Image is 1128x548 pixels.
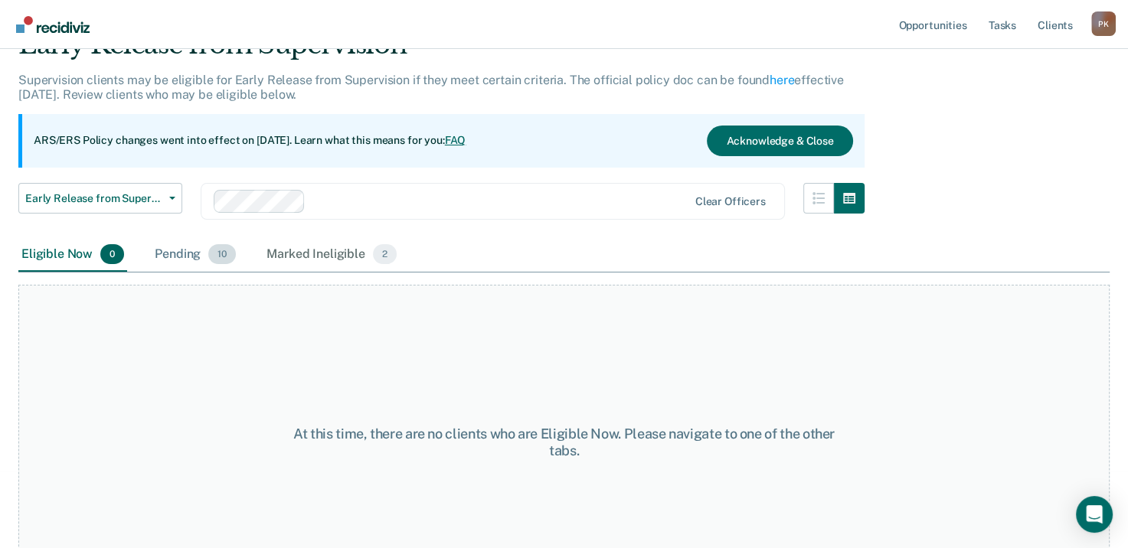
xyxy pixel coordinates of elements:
[152,238,239,272] div: Pending10
[18,238,127,272] div: Eligible Now0
[100,244,124,264] span: 0
[373,244,397,264] span: 2
[695,195,766,208] div: Clear officers
[263,238,400,272] div: Marked Ineligible2
[770,73,794,87] a: here
[34,133,466,148] p: ARS/ERS Policy changes went into effect on [DATE]. Learn what this means for you:
[292,426,837,458] div: At this time, there are no clients who are Eligible Now. Please navigate to one of the other tabs.
[1091,11,1116,36] div: P K
[208,244,236,264] span: 10
[707,126,852,156] button: Acknowledge & Close
[18,183,182,214] button: Early Release from Supervision
[16,16,90,33] img: Recidiviz
[18,29,865,73] div: Early Release from Supervision
[1091,11,1116,36] button: Profile dropdown button
[18,73,844,102] p: Supervision clients may be eligible for Early Release from Supervision if they meet certain crite...
[25,192,163,205] span: Early Release from Supervision
[1076,496,1113,533] div: Open Intercom Messenger
[445,134,466,146] a: FAQ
